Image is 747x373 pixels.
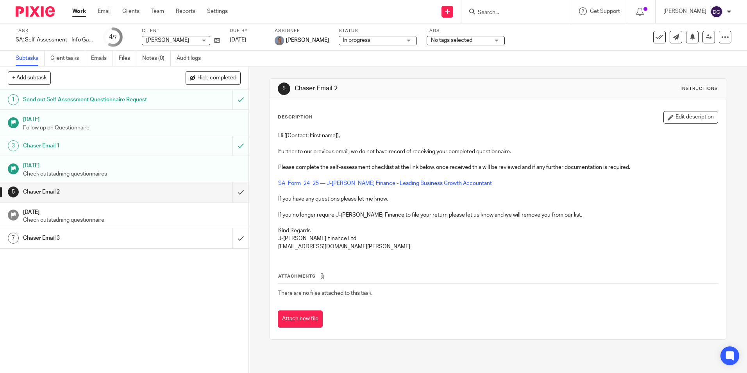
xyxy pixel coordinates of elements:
h1: [DATE] [23,114,241,124]
a: Client tasks [50,51,85,66]
div: 7 [8,233,19,244]
div: 3 [8,140,19,151]
span: Attachments [278,274,316,278]
p: Kind Regards [278,227,717,235]
a: Files [119,51,136,66]
a: Audit logs [177,51,207,66]
a: SA_Form_24_25 — J-[PERSON_NAME] Finance - Leading Business Growth Accountant [278,181,492,186]
div: 1 [8,94,19,105]
span: There are no files attached to this task. [278,291,372,296]
p: J-[PERSON_NAME] Finance Ltd [278,235,717,242]
p: Check outstadning questionnaires [23,170,241,178]
p: If you have any questions please let me know. [278,195,717,203]
span: [PERSON_NAME] [146,38,189,43]
a: Clients [122,7,139,15]
button: + Add subtask [8,71,51,84]
p: Hi [[Contact: First name]], [278,132,717,140]
button: Edit description [663,111,718,124]
p: Please complete the self-assessment checklist at the link below, once received this will be revie... [278,163,717,171]
h1: [DATE] [23,160,241,170]
h1: Chaser Email 2 [295,84,515,93]
button: Hide completed [186,71,241,84]
a: Work [72,7,86,15]
span: In progress [343,38,370,43]
label: Status [339,28,417,34]
p: Description [278,114,313,120]
label: Task [16,28,94,34]
div: Instructions [681,86,718,92]
div: 5 [278,82,290,95]
span: Get Support [590,9,620,14]
span: [PERSON_NAME] [286,36,329,44]
span: [DATE] [230,37,246,43]
a: Team [151,7,164,15]
label: Due by [230,28,265,34]
img: svg%3E [710,5,723,18]
p: Further to our previous email, we do not have record of receiving your completed questionnaire. [278,148,717,156]
p: Follow up on Questionnaire [23,124,241,132]
a: Reports [176,7,195,15]
p: If you no longer require J-[PERSON_NAME] Finance to file your return please let us know and we wi... [278,211,717,219]
h1: Send out Self-Assessment Questionnaire Request [23,94,157,106]
div: 4 [109,32,117,41]
p: Check outstadning questionnaire [23,216,241,224]
img: James%20Headshot.png [275,36,284,45]
label: Assignee [275,28,329,34]
label: Tags [427,28,505,34]
h1: Chaser Email 3 [23,232,157,244]
img: Pixie [16,6,55,17]
h1: [DATE] [23,206,241,216]
h1: Chaser Email 1 [23,140,157,152]
small: /7 [113,35,117,39]
h1: Chaser Email 2 [23,186,157,198]
input: Search [477,9,547,16]
span: Hide completed [197,75,236,81]
a: Settings [207,7,228,15]
div: 5 [8,186,19,197]
p: [EMAIL_ADDRESS][DOMAIN_NAME][PERSON_NAME] [278,243,717,251]
a: Notes (0) [142,51,171,66]
label: Client [142,28,220,34]
div: SA: Self-Assessment - Info Gather [16,36,94,44]
p: [PERSON_NAME] [663,7,706,15]
a: Emails [91,51,113,66]
a: Email [98,7,111,15]
button: Attach new file [278,310,323,328]
span: No tags selected [431,38,472,43]
a: Subtasks [16,51,45,66]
